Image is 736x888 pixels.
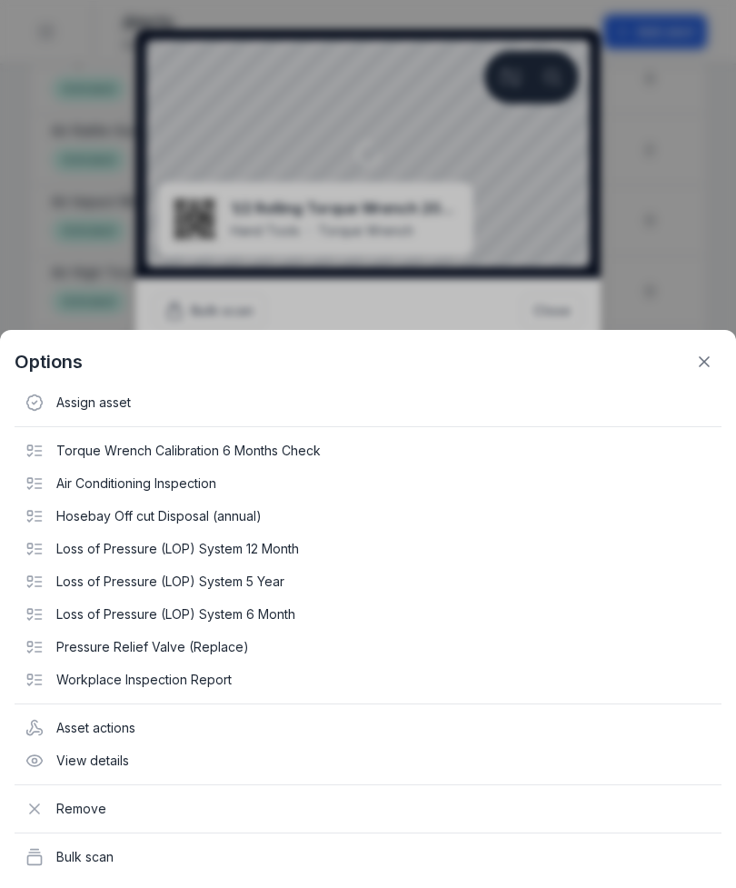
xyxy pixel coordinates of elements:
[15,467,721,500] div: Air Conditioning Inspection
[15,533,721,565] div: Loss of Pressure (LOP) System 12 Month
[15,664,721,696] div: Workplace Inspection Report
[15,386,721,419] div: Assign asset
[15,631,721,664] div: Pressure Relief Valve (Replace)
[15,598,721,631] div: Loss of Pressure (LOP) System 6 Month
[15,793,721,825] div: Remove
[15,565,721,598] div: Loss of Pressure (LOP) System 5 Year
[15,841,721,873] div: Bulk scan
[15,712,721,744] div: Asset actions
[15,434,721,467] div: Torque Wrench Calibration 6 Months Check
[15,349,83,374] strong: Options
[15,744,721,777] div: View details
[15,500,721,533] div: Hosebay Off cut Disposal (annual)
